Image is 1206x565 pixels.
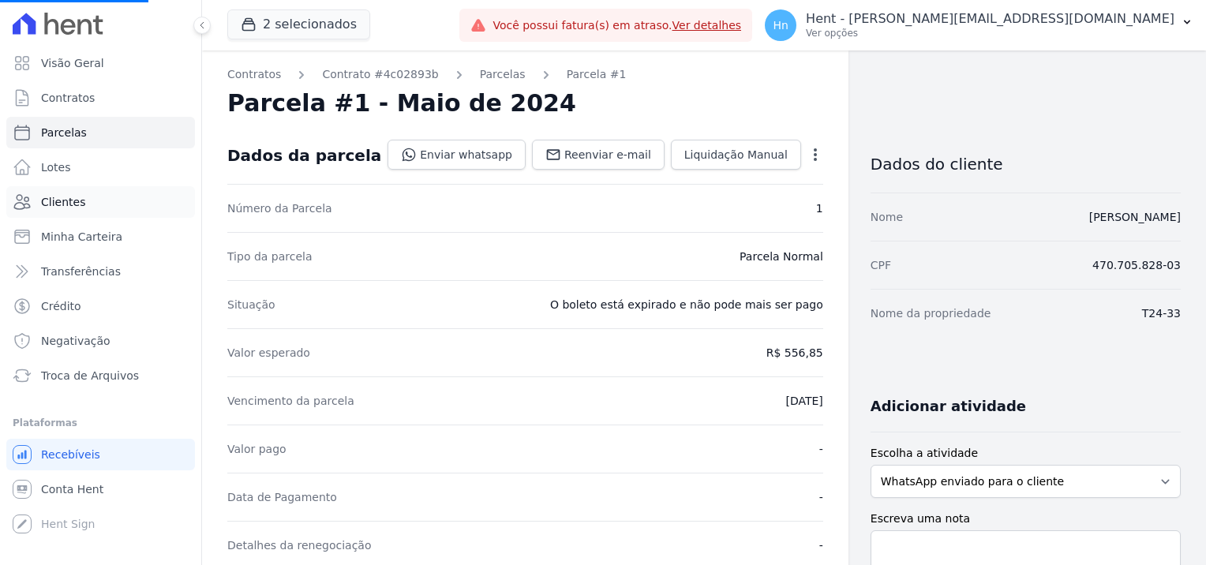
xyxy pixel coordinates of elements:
a: Crédito [6,290,195,322]
button: Hn Hent - [PERSON_NAME][EMAIL_ADDRESS][DOMAIN_NAME] Ver opções [752,3,1206,47]
a: Parcelas [480,66,526,83]
span: Clientes [41,194,85,210]
span: Minha Carteira [41,229,122,245]
div: Plataformas [13,413,189,432]
a: Contratos [6,82,195,114]
dt: Nome [871,209,903,225]
label: Escreva uma nota [871,511,1181,527]
dt: Detalhes da renegociação [227,537,372,553]
p: Ver opções [806,27,1174,39]
span: Parcelas [41,125,87,140]
span: Reenviar e-mail [564,147,651,163]
dt: Tipo da parcela [227,249,313,264]
dt: Situação [227,297,275,312]
a: Negativação [6,325,195,357]
a: Lotes [6,152,195,183]
a: Visão Geral [6,47,195,79]
dt: Nome da propriedade [871,305,991,321]
dt: Valor pago [227,441,287,457]
span: Visão Geral [41,55,104,71]
span: Recebíveis [41,447,100,462]
span: Transferências [41,264,121,279]
a: Conta Hent [6,473,195,505]
a: Minha Carteira [6,221,195,253]
a: Parcela #1 [567,66,627,83]
a: Clientes [6,186,195,218]
nav: Breadcrumb [227,66,823,83]
dd: Parcela Normal [740,249,823,264]
a: Transferências [6,256,195,287]
span: Contratos [41,90,95,106]
dd: [DATE] [785,393,822,409]
div: Dados da parcela [227,146,381,165]
dt: Vencimento da parcela [227,393,354,409]
p: Hent - [PERSON_NAME][EMAIL_ADDRESS][DOMAIN_NAME] [806,11,1174,27]
a: Ver detalhes [672,19,742,32]
a: Recebíveis [6,439,195,470]
dt: Data de Pagamento [227,489,337,505]
a: Liquidação Manual [671,140,801,170]
span: Negativação [41,333,110,349]
dd: 1 [816,200,823,216]
a: Contratos [227,66,281,83]
h2: Parcela #1 - Maio de 2024 [227,89,576,118]
span: Crédito [41,298,81,314]
h3: Dados do cliente [871,155,1181,174]
dt: Valor esperado [227,345,310,361]
a: Parcelas [6,117,195,148]
span: Lotes [41,159,71,175]
a: Enviar whatsapp [388,140,526,170]
dd: - [819,489,823,505]
dd: - [819,441,823,457]
button: 2 selecionados [227,9,370,39]
label: Escolha a atividade [871,445,1181,462]
span: Hn [773,20,788,31]
span: Você possui fatura(s) em atraso. [493,17,741,34]
span: Conta Hent [41,481,103,497]
dt: CPF [871,257,891,273]
a: Troca de Arquivos [6,360,195,391]
dd: 470.705.828-03 [1092,257,1181,273]
dd: T24-33 [1142,305,1181,321]
a: Reenviar e-mail [532,140,665,170]
a: [PERSON_NAME] [1089,211,1181,223]
dd: O boleto está expirado e não pode mais ser pago [550,297,823,312]
dd: - [819,537,823,553]
dt: Número da Parcela [227,200,332,216]
span: Liquidação Manual [684,147,788,163]
span: Troca de Arquivos [41,368,139,384]
dd: R$ 556,85 [766,345,823,361]
h3: Adicionar atividade [871,397,1026,416]
a: Contrato #4c02893b [322,66,438,83]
